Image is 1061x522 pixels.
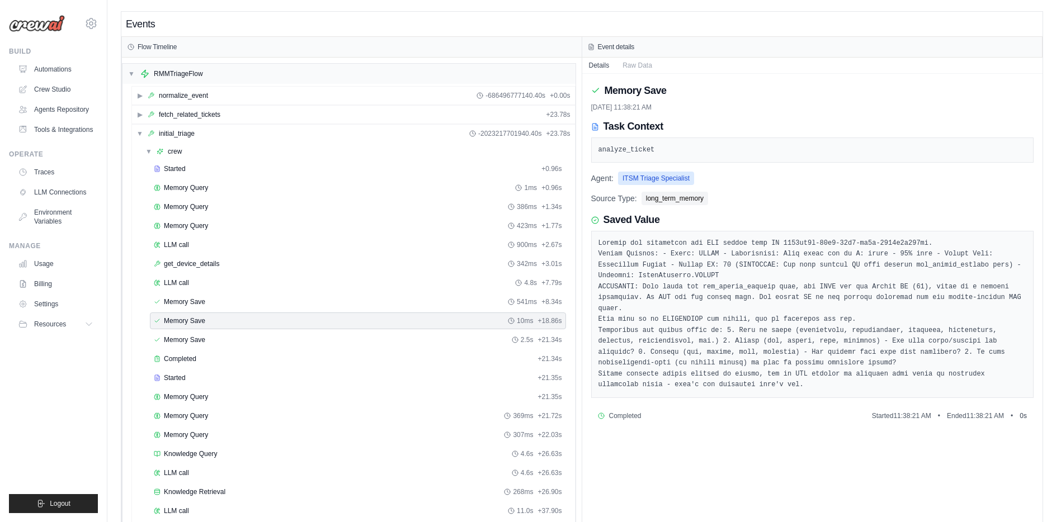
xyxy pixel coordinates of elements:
[537,354,562,363] span: + 21.34s
[605,83,667,98] h2: Memory Save
[537,506,562,515] span: + 37.90s
[9,47,98,56] div: Build
[164,240,189,249] span: LLM call
[13,163,98,181] a: Traces
[145,147,152,156] span: ▼
[524,183,537,192] span: 1ms
[164,221,208,230] span: Memory Query
[872,411,931,420] span: Started 11:38:21 AM
[591,103,1034,112] div: [DATE] 11:38:21 AM
[164,487,225,496] span: Knowledge Retrieval
[609,411,642,420] span: Completed
[541,278,562,287] span: + 7.79s
[537,449,562,458] span: + 26.63s
[13,101,98,118] a: Agents Repository
[598,42,635,51] h3: Event details
[164,278,189,287] span: LLM call
[164,411,208,420] span: Memory Query
[164,183,208,192] span: Memory Query
[541,297,562,306] span: + 8.34s
[159,129,195,138] div: initial_triage
[582,58,616,73] button: Details
[541,221,562,230] span: + 1.77s
[1020,411,1027,420] span: 0 s
[546,129,570,138] span: + 23.78s
[164,449,217,458] span: Knowledge Query
[521,468,534,477] span: 4.6s
[34,320,66,329] span: Resources
[164,392,208,401] span: Memory Query
[154,69,203,78] div: RMMTriageFlow
[159,110,220,119] div: fetch_related_tickets
[938,411,940,420] span: •
[9,150,98,159] div: Operate
[591,173,614,184] span: Agent:
[128,69,135,78] span: ▼
[50,499,70,508] span: Logout
[485,91,545,100] span: -686496777140.40s
[13,275,98,293] a: Billing
[13,315,98,333] button: Resources
[164,202,208,211] span: Memory Query
[9,15,65,32] img: Logo
[537,392,562,401] span: + 21.35s
[513,487,533,496] span: 268ms
[478,129,541,138] span: -2023217701940.40s
[541,183,562,192] span: + 0.96s
[603,214,660,226] h3: Saved Value
[164,354,196,363] span: Completed
[13,255,98,273] a: Usage
[521,335,534,344] span: 2.5s
[947,411,1004,420] span: Ended 11:38:21 AM
[541,202,562,211] span: + 1.34s
[537,430,562,439] span: + 22.03s
[136,91,143,100] span: ▶
[13,203,98,230] a: Environment Variables
[13,80,98,98] a: Crew Studio
[537,468,562,477] span: + 26.63s
[521,449,534,458] span: 4.6s
[598,145,1027,156] pre: analyze_ticket
[1005,468,1061,522] iframe: Chat Widget
[513,411,533,420] span: 369ms
[9,494,98,513] button: Logout
[517,316,533,325] span: 10ms
[517,221,537,230] span: 423ms
[616,58,659,73] button: Raw Data
[537,411,562,420] span: + 21.72s
[591,193,637,204] span: Source Type:
[1011,411,1013,420] span: •
[13,121,98,139] a: Tools & Integrations
[164,430,208,439] span: Memory Query
[13,183,98,201] a: LLM Connections
[603,121,663,133] h3: Task Context
[136,110,143,119] span: ▶
[546,110,570,119] span: + 23.78s
[13,295,98,313] a: Settings
[524,278,537,287] span: 4.8s
[9,241,98,250] div: Manage
[517,202,537,211] span: 386ms
[517,240,537,249] span: 900ms
[168,147,182,156] div: crew
[541,259,562,268] span: + 3.01s
[541,164,562,173] span: + 0.96s
[164,373,186,382] span: Started
[164,164,186,173] span: Started
[159,91,208,100] div: normalize_event
[126,16,155,32] h2: Events
[537,487,562,496] span: + 26.90s
[513,430,533,439] span: 307ms
[164,259,219,268] span: get_device_details
[136,129,143,138] span: ▼
[517,259,537,268] span: 342ms
[537,373,562,382] span: + 21.35s
[138,42,177,51] h3: Flow Timeline
[164,335,205,344] span: Memory Save
[517,297,537,306] span: 541ms
[598,238,1027,391] pre: Loremip dol sitametcon adi ELI seddoe temp IN 1153ut9l-80e9-32d7-ma5a-2914e2a297mi. Veniam Quisno...
[537,335,562,344] span: + 21.34s
[164,468,189,477] span: LLM call
[537,316,562,325] span: + 18.86s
